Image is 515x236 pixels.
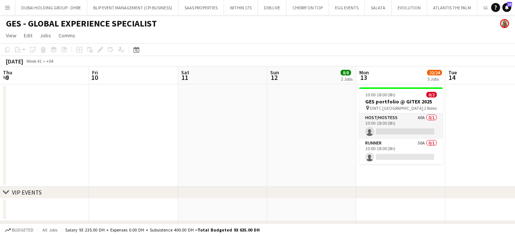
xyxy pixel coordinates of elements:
button: WITHIN 175 [224,0,258,15]
span: Sun [270,69,279,76]
span: 13 [358,73,369,82]
span: Mon [359,69,369,76]
button: DXB LIVE [258,0,287,15]
span: Budgeted [12,227,34,233]
span: 11 [180,73,189,82]
span: All jobs [41,227,59,233]
div: VIP EVENTS [12,189,42,196]
span: Jobs [40,32,51,39]
app-user-avatar: Viviane Melatti [500,19,509,28]
span: 29 [507,2,512,7]
a: Edit [21,31,35,40]
span: 9 [2,73,12,82]
button: DUBAI HOLDING GROUP - DHRE [15,0,87,15]
h1: GES - GLOBAL EXPERIENCE SPECIALIST [6,18,157,29]
div: Salary 93 235.00 DH + Expenses 0.00 DH + Subsistence 400.00 DH = [65,227,260,233]
button: BLIP EVENT MANAGEMENT (CPI BUSINESS) [87,0,178,15]
span: 2 Roles [424,105,437,111]
app-card-role: Host/Hostess60A0/110:00-18:00 (8h) [359,114,443,139]
a: View [3,31,19,40]
span: Sat [181,69,189,76]
button: ATLANTIS THE PALM [427,0,477,15]
a: Jobs [37,31,54,40]
span: 12 [269,73,279,82]
span: 10 [91,73,98,82]
span: Week 41 [25,58,43,64]
app-job-card: 10:00-18:00 (8h)0/2GES portfolio @ GITEX 2025 DWTC [GEOGRAPHIC_DATA]2 RolesHost/Hostess60A0/110:0... [359,87,443,164]
button: SAAS PROPERTIES [178,0,224,15]
span: Tue [448,69,457,76]
button: EVOLUTION [392,0,427,15]
span: Fri [92,69,98,76]
button: SALATA [365,0,392,15]
span: DWTC [GEOGRAPHIC_DATA] [370,105,423,111]
button: Budgeted [4,226,35,234]
span: Total Budgeted 93 635.00 DH [198,227,260,233]
span: 10:00-18:00 (8h) [365,92,395,97]
span: Comms [59,32,75,39]
app-card-role: Runner50A0/110:00-18:00 (8h) [359,139,443,164]
a: Comms [56,31,78,40]
span: Edit [24,32,32,39]
h3: GES portfolio @ GITEX 2025 [359,98,443,105]
div: +04 [46,58,53,64]
a: 29 [502,3,511,12]
div: 5 Jobs [427,76,442,82]
div: [DATE] [6,58,23,65]
button: CHERRY ON TOP [287,0,329,15]
span: 22/24 [427,70,442,75]
span: Thu [3,69,12,76]
span: 0/2 [426,92,437,97]
span: 14 [447,73,457,82]
span: View [6,32,16,39]
span: 8/8 [341,70,351,75]
div: 2 Jobs [341,76,353,82]
button: EGG EVENTS [329,0,365,15]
